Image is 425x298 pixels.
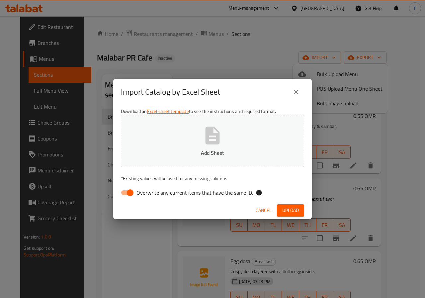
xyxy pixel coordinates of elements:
[131,149,294,157] p: Add Sheet
[136,189,253,197] span: Overwrite any current items that have the same ID.
[256,206,272,215] span: Cancel
[121,175,304,182] p: Existing values will be used for any missing columns.
[121,87,220,97] h2: Import Catalog by Excel Sheet
[277,204,304,217] button: Upload
[288,84,304,100] button: close
[113,105,312,202] div: Download an to see the instructions and required format.
[256,189,262,196] svg: If the overwrite option isn't selected, then the items that match an existing ID will be ignored ...
[253,204,274,217] button: Cancel
[121,115,304,167] button: Add Sheet
[282,206,299,215] span: Upload
[147,107,189,116] a: Excel sheet template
